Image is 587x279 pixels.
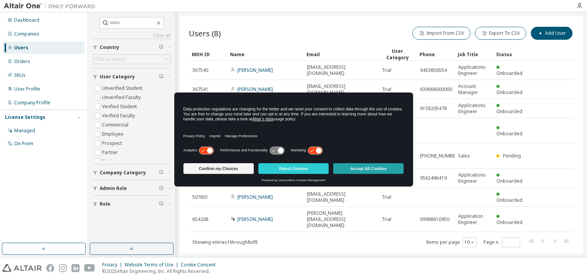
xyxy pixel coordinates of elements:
[93,55,170,64] div: Click to select
[458,153,470,159] span: Sales
[14,17,39,23] div: Dashboard
[93,39,170,56] button: Country
[307,64,375,76] span: [EMAIL_ADDRESS][DOMAIN_NAME]
[420,105,447,112] span: 9158205478
[159,170,164,176] span: Clear filter
[100,44,119,50] span: Country
[192,216,208,222] span: 654208
[420,216,449,222] span: 09988610950
[2,264,42,272] img: altair_logo.svg
[93,180,170,197] button: Admin Role
[307,191,375,203] span: [EMAIL_ADDRESS][DOMAIN_NAME]
[458,83,490,96] span: Account Manager
[125,262,181,268] div: Website Terms of Use
[100,185,127,191] span: Admin Role
[458,102,490,115] span: Applications Engineer
[14,86,40,92] div: User Profile
[159,185,164,191] span: Clear filter
[420,175,447,181] span: 9562496419
[382,86,391,92] span: Trial
[14,45,28,51] div: Users
[100,170,146,176] span: Company Category
[496,108,522,115] span: Onboarded
[14,128,35,134] div: Managed
[14,100,50,106] div: Company Profile
[192,86,208,92] span: 367541
[192,67,208,73] span: 367540
[102,139,123,148] label: Prospect
[496,130,522,137] span: Onboarded
[426,237,477,247] span: Items per page
[46,264,54,272] img: facebook.svg
[412,27,470,40] button: Import From CSV
[4,2,99,10] img: Altair One
[458,48,490,60] div: Job Title
[496,89,522,96] span: Onboarded
[14,141,33,147] div: On Prem
[458,64,490,76] span: Applications Engineer
[14,72,26,78] div: SKUs
[307,83,375,96] span: [EMAIL_ADDRESS][DOMAIN_NAME]
[381,48,413,61] div: User Category
[102,120,130,130] label: Commercial
[159,74,164,80] span: Clear filter
[382,216,391,222] span: Trial
[420,86,452,92] span: 639068000000
[93,164,170,181] button: Company Category
[464,239,475,245] button: 10
[102,148,120,157] label: Partner
[159,201,164,207] span: Clear filter
[237,194,273,200] a: [PERSON_NAME]
[189,28,221,39] span: Users (8)
[483,237,520,247] span: Page n.
[420,67,447,73] span: 9453856554
[420,48,452,60] div: Phone
[192,48,224,60] div: MDH ID
[458,172,490,184] span: Applications Engineer
[93,68,170,85] button: User Category
[531,27,572,40] button: Add User
[382,194,391,200] span: Trial
[475,27,526,40] button: Export To CSV
[192,194,208,200] span: 507801
[159,44,164,50] span: Clear filter
[237,86,273,92] a: [PERSON_NAME]
[496,48,528,60] div: Status
[382,67,391,73] span: Trial
[102,268,220,274] p: © 2025 Altair Engineering, Inc. All Rights Reserved.
[14,31,39,37] div: Companies
[84,264,95,272] img: youtube.svg
[102,111,136,120] label: Verified Faculty
[102,262,125,268] div: Privacy
[503,152,521,159] span: Pending
[458,213,490,225] span: Application Engineer
[307,210,375,229] span: [PERSON_NAME][EMAIL_ADDRESS][DOMAIN_NAME]
[93,32,170,39] a: Clear all
[420,153,459,159] span: [PHONE_NUMBER]
[59,264,67,272] img: instagram.svg
[181,262,220,268] div: Cookie Consent
[237,67,273,73] a: [PERSON_NAME]
[102,130,125,139] label: Employee
[230,48,300,60] div: Name
[496,178,522,184] span: Onboarded
[5,114,45,120] div: License Settings
[14,58,30,65] div: Orders
[102,93,142,102] label: Unverified Faculty
[192,239,258,245] span: Showing entries 1 through 8 of 8
[306,48,375,60] div: Email
[93,196,170,212] button: Role
[100,201,110,207] span: Role
[102,102,138,111] label: Verified Student
[102,84,144,93] label: Unverified Student
[496,197,522,203] span: Onboarded
[95,56,125,62] div: Click to select
[496,219,522,225] span: Onboarded
[102,157,113,166] label: Trial
[71,264,79,272] img: linkedin.svg
[100,74,135,80] span: User Category
[496,70,522,76] span: Onboarded
[237,216,273,222] a: [PERSON_NAME]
